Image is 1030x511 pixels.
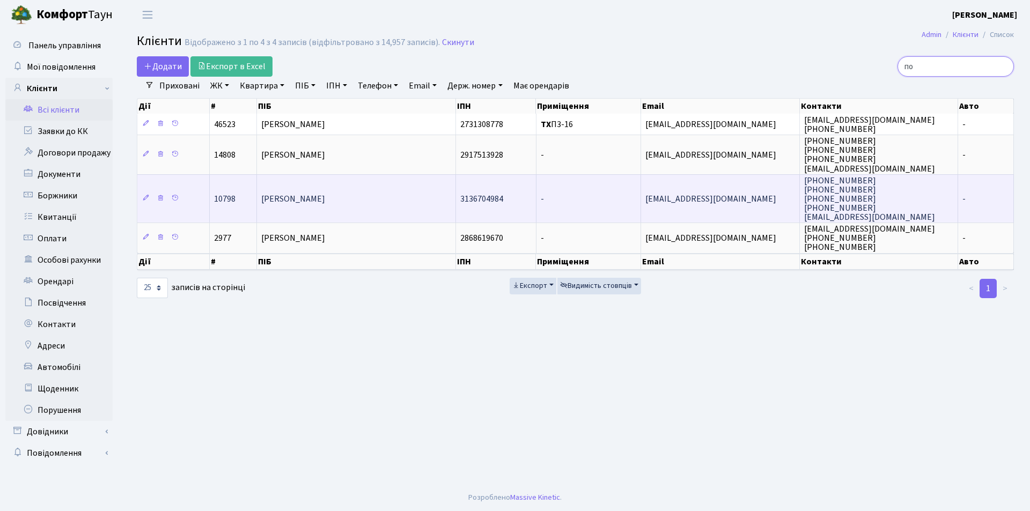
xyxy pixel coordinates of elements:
[5,421,113,442] a: Довідники
[27,61,95,73] span: Мої повідомлення
[962,232,966,244] span: -
[5,185,113,206] a: Боржники
[962,193,966,205] span: -
[5,206,113,228] a: Квитанції
[214,149,236,161] span: 14808
[541,149,544,161] span: -
[541,232,544,244] span: -
[512,280,547,291] span: Експорт
[641,99,800,114] th: Email
[28,40,101,51] span: Панель управління
[804,135,935,174] span: [PHONE_NUMBER] [PHONE_NUMBER] [PHONE_NUMBER] [EMAIL_ADDRESS][DOMAIN_NAME]
[214,193,236,205] span: 10798
[962,119,966,130] span: -
[5,399,113,421] a: Порушення
[5,292,113,314] a: Посвідчення
[5,335,113,357] a: Адреси
[958,254,1014,270] th: Авто
[322,77,351,95] a: ІПН
[5,357,113,378] a: Автомобілі
[897,56,1014,77] input: Пошук...
[261,149,325,161] span: [PERSON_NAME]
[541,193,544,205] span: -
[257,254,456,270] th: ПІБ
[510,492,560,503] a: Massive Kinetic
[958,99,1014,114] th: Авто
[5,378,113,399] a: Щоденник
[354,77,402,95] a: Телефон
[641,254,799,270] th: Email
[190,56,273,77] a: Експорт в Excel
[261,119,325,130] span: [PERSON_NAME]
[541,119,551,130] b: ТХ
[137,278,168,298] select: записів на сторінці
[510,278,556,294] button: Експорт
[460,119,503,130] span: 2731308778
[214,232,231,244] span: 2977
[5,249,113,271] a: Особові рахунки
[5,56,113,78] a: Мої повідомлення
[952,9,1017,21] a: [PERSON_NAME]
[645,232,776,244] span: [EMAIL_ADDRESS][DOMAIN_NAME]
[236,77,289,95] a: Квартира
[155,77,204,95] a: Приховані
[953,29,979,40] a: Клієнти
[541,119,573,130] span: П3-16
[5,99,113,121] a: Всі клієнти
[261,193,325,205] span: [PERSON_NAME]
[979,29,1014,41] li: Список
[456,99,536,114] th: ІПН
[185,38,440,48] div: Відображено з 1 по 4 з 4 записів (відфільтровано з 14,957 записів).
[804,223,935,253] span: [EMAIL_ADDRESS][DOMAIN_NAME] [PHONE_NUMBER] [PHONE_NUMBER]
[962,149,966,161] span: -
[468,492,562,503] div: Розроблено .
[137,99,210,114] th: Дії
[137,254,210,270] th: Дії
[36,6,88,23] b: Комфорт
[5,271,113,292] a: Орендарі
[800,254,958,270] th: Контакти
[261,232,325,244] span: [PERSON_NAME]
[5,164,113,185] a: Документи
[804,114,935,135] span: [EMAIL_ADDRESS][DOMAIN_NAME] [PHONE_NUMBER]
[137,56,189,77] a: Додати
[460,193,503,205] span: 3136704984
[210,99,257,114] th: #
[645,119,776,130] span: [EMAIL_ADDRESS][DOMAIN_NAME]
[210,254,257,270] th: #
[906,24,1030,46] nav: breadcrumb
[509,77,573,95] a: Має орендарів
[257,99,456,114] th: ПІБ
[442,38,474,48] a: Скинути
[291,77,320,95] a: ПІБ
[443,77,506,95] a: Держ. номер
[404,77,441,95] a: Email
[134,6,161,24] button: Переключити навігацію
[5,142,113,164] a: Договори продажу
[460,232,503,244] span: 2868619670
[560,280,632,291] span: Видимість стовпців
[5,314,113,335] a: Контакти
[980,279,997,298] a: 1
[5,78,113,99] a: Клієнти
[5,442,113,464] a: Повідомлення
[460,149,503,161] span: 2917513928
[5,228,113,249] a: Оплати
[11,4,32,26] img: logo.png
[144,61,182,72] span: Додати
[206,77,233,95] a: ЖК
[214,119,236,130] span: 46523
[137,278,245,298] label: записів на сторінці
[804,175,935,223] span: [PHONE_NUMBER] [PHONE_NUMBER] [PHONE_NUMBER] [PHONE_NUMBER] [EMAIL_ADDRESS][DOMAIN_NAME]
[5,121,113,142] a: Заявки до КК
[536,254,641,270] th: Приміщення
[137,32,182,50] span: Клієнти
[800,99,959,114] th: Контакти
[36,6,113,24] span: Таун
[456,254,536,270] th: ІПН
[645,193,776,205] span: [EMAIL_ADDRESS][DOMAIN_NAME]
[536,99,641,114] th: Приміщення
[557,278,641,294] button: Видимість стовпців
[645,149,776,161] span: [EMAIL_ADDRESS][DOMAIN_NAME]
